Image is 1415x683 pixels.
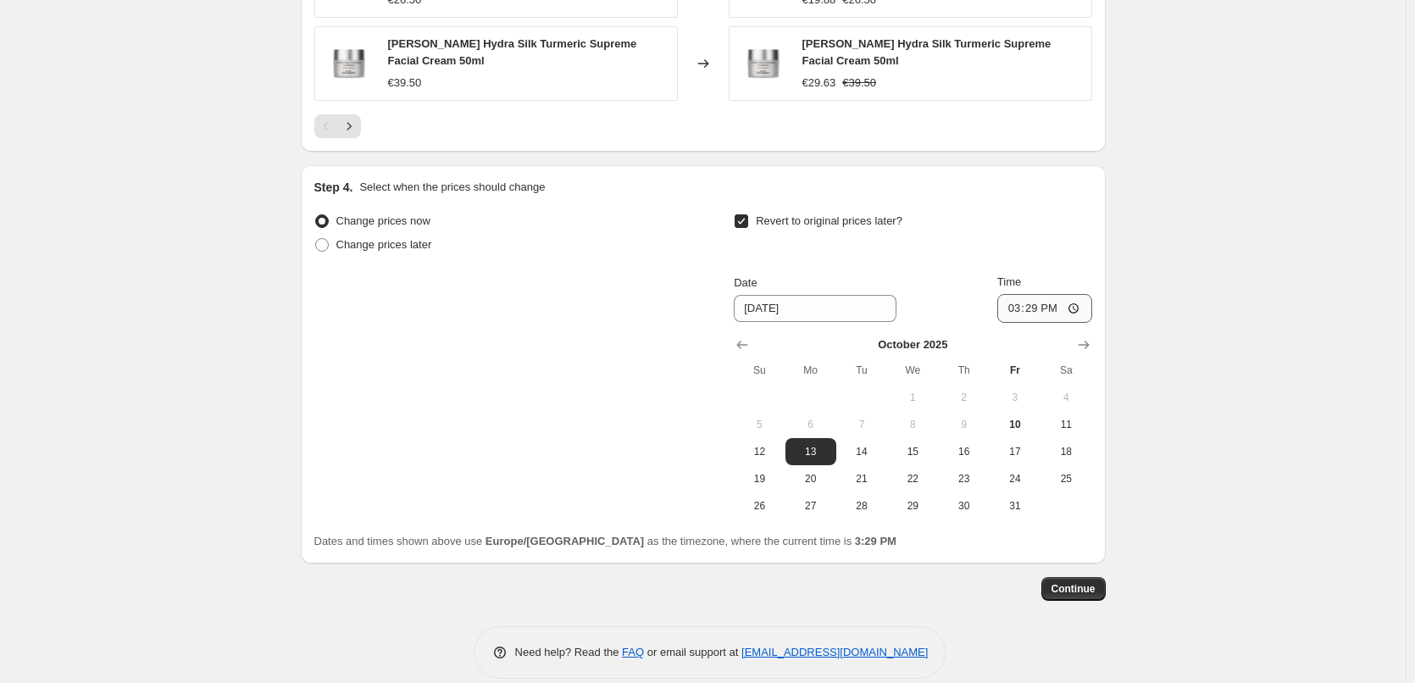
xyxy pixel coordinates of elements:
img: dr-eckstein-hydra-silk-turmeric-supreme-facial-cream-50ml-278759_80x.png [324,38,375,89]
span: 7 [843,418,880,431]
span: Continue [1052,582,1096,596]
button: Thursday October 9 2025 [938,411,989,438]
span: 29 [894,499,931,513]
th: Tuesday [836,357,887,384]
th: Thursday [938,357,989,384]
span: 13 [792,445,830,458]
button: Wednesday October 22 2025 [887,465,938,492]
b: Europe/[GEOGRAPHIC_DATA] [486,535,644,547]
span: 9 [945,418,982,431]
p: Select when the prices should change [359,179,545,196]
button: Wednesday October 15 2025 [887,438,938,465]
span: Tu [843,364,880,377]
span: We [894,364,931,377]
span: 19 [741,472,778,486]
button: Today Friday October 10 2025 [990,411,1040,438]
span: Dates and times shown above use as the timezone, where the current time is [314,535,896,547]
button: Tuesday October 7 2025 [836,411,887,438]
span: 2 [945,391,982,404]
span: Sa [1047,364,1085,377]
span: 17 [996,445,1034,458]
button: Friday October 24 2025 [990,465,1040,492]
nav: Pagination [314,114,361,138]
button: Friday October 3 2025 [990,384,1040,411]
button: Thursday October 23 2025 [938,465,989,492]
button: Thursday October 2 2025 [938,384,989,411]
button: Show previous month, September 2025 [730,333,754,357]
input: 10/10/2025 [734,295,896,322]
th: Monday [785,357,836,384]
button: Saturday October 18 2025 [1040,438,1091,465]
a: FAQ [622,646,644,658]
span: 24 [996,472,1034,486]
button: Monday October 20 2025 [785,465,836,492]
button: Show next month, November 2025 [1072,333,1096,357]
span: 8 [894,418,931,431]
button: Sunday October 19 2025 [734,465,785,492]
th: Wednesday [887,357,938,384]
span: 14 [843,445,880,458]
span: 18 [1047,445,1085,458]
button: Monday October 27 2025 [785,492,836,519]
span: 16 [945,445,982,458]
button: Sunday October 26 2025 [734,492,785,519]
button: Sunday October 12 2025 [734,438,785,465]
span: Change prices later [336,238,432,251]
span: 30 [945,499,982,513]
span: [PERSON_NAME] Hydra Silk Turmeric Supreme Facial Cream 50ml [388,37,637,67]
span: 6 [792,418,830,431]
span: €39.50 [842,76,876,89]
span: 25 [1047,472,1085,486]
span: €39.50 [388,76,422,89]
span: 21 [843,472,880,486]
span: Revert to original prices later? [756,214,902,227]
button: Tuesday October 28 2025 [836,492,887,519]
span: Date [734,276,757,289]
input: 12:00 [997,294,1092,323]
img: dr-eckstein-hydra-silk-turmeric-supreme-facial-cream-50ml-278759_80x.png [738,38,789,89]
span: Su [741,364,778,377]
button: Friday October 17 2025 [990,438,1040,465]
button: Monday October 6 2025 [785,411,836,438]
span: 10 [996,418,1034,431]
span: Mo [792,364,830,377]
b: 3:29 PM [855,535,896,547]
span: 5 [741,418,778,431]
span: 28 [843,499,880,513]
span: 1 [894,391,931,404]
span: 20 [792,472,830,486]
span: 22 [894,472,931,486]
span: 3 [996,391,1034,404]
span: or email support at [644,646,741,658]
span: Change prices now [336,214,430,227]
span: 4 [1047,391,1085,404]
span: Need help? Read the [515,646,623,658]
span: 12 [741,445,778,458]
span: Th [945,364,982,377]
span: 27 [792,499,830,513]
span: Time [997,275,1021,288]
button: Tuesday October 21 2025 [836,465,887,492]
button: Thursday October 16 2025 [938,438,989,465]
span: 23 [945,472,982,486]
a: [EMAIL_ADDRESS][DOMAIN_NAME] [741,646,928,658]
button: Tuesday October 14 2025 [836,438,887,465]
button: Saturday October 11 2025 [1040,411,1091,438]
th: Sunday [734,357,785,384]
button: Saturday October 4 2025 [1040,384,1091,411]
span: 15 [894,445,931,458]
span: 31 [996,499,1034,513]
button: Monday October 13 2025 [785,438,836,465]
th: Friday [990,357,1040,384]
h2: Step 4. [314,179,353,196]
button: Wednesday October 1 2025 [887,384,938,411]
span: 26 [741,499,778,513]
button: Next [337,114,361,138]
button: Friday October 31 2025 [990,492,1040,519]
button: Thursday October 30 2025 [938,492,989,519]
button: Continue [1041,577,1106,601]
button: Wednesday October 8 2025 [887,411,938,438]
span: €29.63 [802,76,836,89]
span: [PERSON_NAME] Hydra Silk Turmeric Supreme Facial Cream 50ml [802,37,1052,67]
button: Wednesday October 29 2025 [887,492,938,519]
